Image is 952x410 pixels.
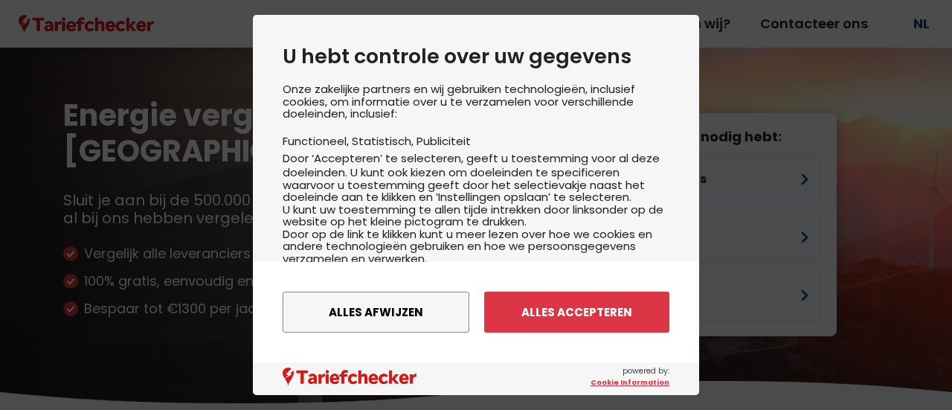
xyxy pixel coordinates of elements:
[283,83,669,335] div: Onze zakelijke partners en wij gebruiken technologieën, inclusief cookies, om informatie over u t...
[283,133,352,149] li: Functioneel
[253,262,699,362] div: menu
[591,377,669,388] a: Cookie Information
[283,368,416,386] img: logo
[283,292,469,333] button: Alles afwijzen
[416,133,471,149] li: Publiciteit
[283,45,669,68] h2: U hebt controle over uw gegevens
[591,365,669,388] span: powered by:
[484,292,669,333] button: Alles accepteren
[352,133,416,149] li: Statistisch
